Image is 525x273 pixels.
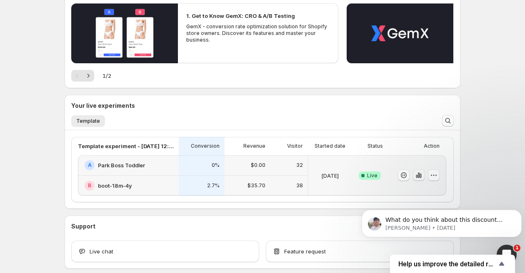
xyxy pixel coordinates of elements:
p: Conversion [191,143,220,149]
span: 1 [514,245,520,251]
p: $35.70 [247,182,265,189]
span: Live chat [90,247,113,256]
p: Started date [315,143,345,149]
button: Show survey - Help us improve the detailed report for A/B campaigns [398,259,507,269]
p: GemX - conversion rate optimization solution for Shopify store owners. Discover its features and ... [186,23,330,43]
h2: A [88,162,92,169]
h2: B [88,182,91,189]
p: Revenue [243,143,265,149]
iframe: Intercom notifications message [358,192,525,251]
p: 2.7% [207,182,220,189]
p: Template experiment - [DATE] 12:05:03 [78,142,174,150]
p: Visitor [287,143,303,149]
p: 38 [296,182,303,189]
span: Live [367,172,377,179]
p: 32 [296,162,303,169]
h2: boot-18m-4y [98,181,132,190]
iframe: Intercom live chat [497,245,517,265]
span: 1 / 2 [102,72,111,80]
p: 0% [212,162,220,169]
nav: Pagination [71,70,94,82]
button: Search and filter results [442,115,454,127]
p: $0.00 [251,162,265,169]
p: Status [367,143,383,149]
h3: Support [71,222,95,231]
button: Play video [347,3,453,63]
span: Help us improve the detailed report for A/B campaigns [398,260,497,268]
h2: 1. Get to Know GemX: CRO & A/B Testing [186,12,295,20]
h2: Park Boss Toddler [98,161,145,169]
span: Template [76,118,100,124]
p: [DATE] [321,171,339,180]
h3: Your live experiments [71,102,135,110]
p: Action [424,143,440,149]
span: Feature request [284,247,326,256]
button: Next [82,70,94,82]
button: Play video [71,3,178,63]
